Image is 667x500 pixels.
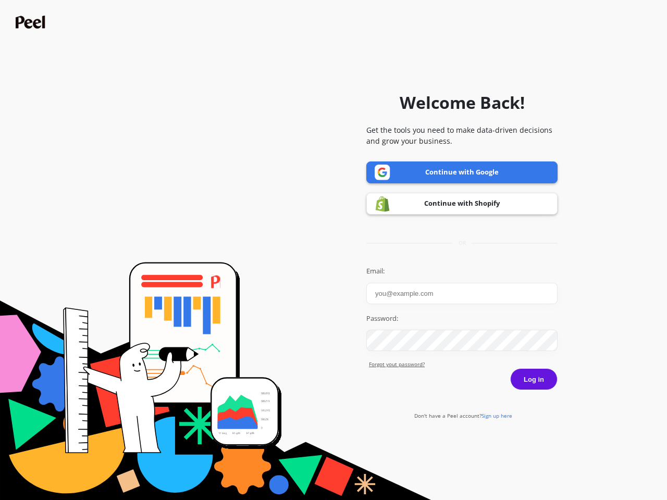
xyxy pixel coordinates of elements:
div: or [366,239,558,247]
img: Google logo [375,165,390,180]
button: Log in [510,368,558,390]
span: Sign up here [481,412,512,419]
p: Get the tools you need to make data-driven decisions and grow your business. [366,124,558,146]
h1: Welcome Back! [400,90,525,115]
a: Don't have a Peel account?Sign up here [414,412,512,419]
label: Password: [366,314,558,324]
a: Continue with Google [366,161,558,183]
input: you@example.com [366,283,558,304]
img: Shopify logo [375,196,390,212]
img: Peel [16,16,48,29]
label: Email: [366,266,558,277]
a: Continue with Shopify [366,193,558,215]
a: Forgot yout password? [369,360,558,368]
